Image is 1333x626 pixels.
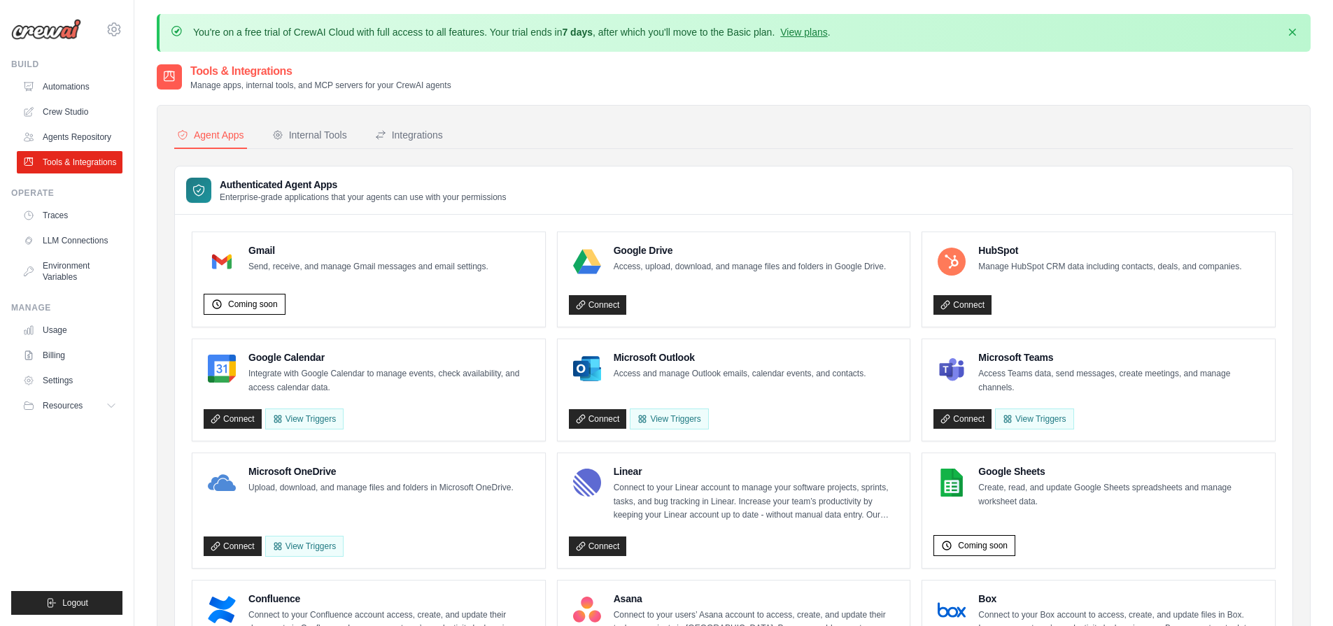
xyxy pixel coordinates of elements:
[933,409,992,429] a: Connect
[17,319,122,341] a: Usage
[208,596,236,624] img: Confluence Logo
[208,248,236,276] img: Gmail Logo
[780,27,827,38] a: View plans
[190,80,451,91] p: Manage apps, internal tools, and MCP servers for your CrewAI agents
[938,596,966,624] img: Box Logo
[573,248,601,276] img: Google Drive Logo
[569,409,627,429] a: Connect
[17,369,122,392] a: Settings
[569,295,627,315] a: Connect
[208,469,236,497] img: Microsoft OneDrive Logo
[978,481,1264,508] p: Create, read, and update Google Sheets spreadsheets and manage worksheet data.
[17,204,122,227] a: Traces
[614,592,899,606] h4: Asana
[978,243,1241,257] h4: HubSpot
[62,597,88,609] span: Logout
[193,25,831,39] p: You're on a free trial of CrewAI Cloud with full access to all features. Your trial ends in , aft...
[573,596,601,624] img: Asana Logo
[269,122,350,149] button: Internal Tools
[204,409,262,429] a: Connect
[995,408,1073,429] : View Triggers
[614,481,899,522] p: Connect to your Linear account to manage your software projects, sprints, tasks, and bug tracking...
[614,260,887,274] p: Access, upload, download, and manage files and folders in Google Drive.
[17,101,122,123] a: Crew Studio
[978,592,1264,606] h4: Box
[978,367,1264,394] p: Access Teams data, send messages, create meetings, and manage channels.
[248,367,534,394] p: Integrate with Google Calendar to manage events, check availability, and access calendar data.
[11,302,122,313] div: Manage
[17,76,122,98] a: Automations
[43,400,83,411] span: Resources
[220,178,507,192] h3: Authenticated Agent Apps
[248,481,514,495] p: Upload, download, and manage files and folders in Microsoft OneDrive.
[933,295,992,315] a: Connect
[190,63,451,80] h2: Tools & Integrations
[630,408,708,429] : View Triggers
[265,536,344,557] : View Triggers
[938,355,966,383] img: Microsoft Teams Logo
[11,591,122,615] button: Logout
[17,126,122,148] a: Agents Repository
[938,248,966,276] img: HubSpot Logo
[228,299,278,310] span: Coming soon
[573,469,601,497] img: Linear Logo
[938,469,966,497] img: Google Sheets Logo
[174,122,247,149] button: Agent Apps
[614,243,887,257] h4: Google Drive
[208,355,236,383] img: Google Calendar Logo
[248,350,534,364] h4: Google Calendar
[17,255,122,288] a: Environment Variables
[17,394,122,417] button: Resources
[978,260,1241,274] p: Manage HubSpot CRM data including contacts, deals, and companies.
[17,151,122,173] a: Tools & Integrations
[248,464,514,478] h4: Microsoft OneDrive
[569,536,627,556] a: Connect
[978,350,1264,364] h4: Microsoft Teams
[204,536,262,556] a: Connect
[272,128,347,142] div: Internal Tools
[375,128,443,142] div: Integrations
[562,27,593,38] strong: 7 days
[978,464,1264,478] h4: Google Sheets
[958,540,1008,551] span: Coming soon
[11,59,122,70] div: Build
[248,592,534,606] h4: Confluence
[248,260,488,274] p: Send, receive, and manage Gmail messages and email settings.
[220,192,507,203] p: Enterprise-grade applications that your agents can use with your permissions
[573,355,601,383] img: Microsoft Outlook Logo
[372,122,446,149] button: Integrations
[265,408,344,429] button: View Triggers
[17,344,122,367] a: Billing
[11,19,81,40] img: Logo
[177,128,244,142] div: Agent Apps
[614,350,866,364] h4: Microsoft Outlook
[614,464,899,478] h4: Linear
[11,187,122,199] div: Operate
[248,243,488,257] h4: Gmail
[614,367,866,381] p: Access and manage Outlook emails, calendar events, and contacts.
[17,229,122,252] a: LLM Connections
